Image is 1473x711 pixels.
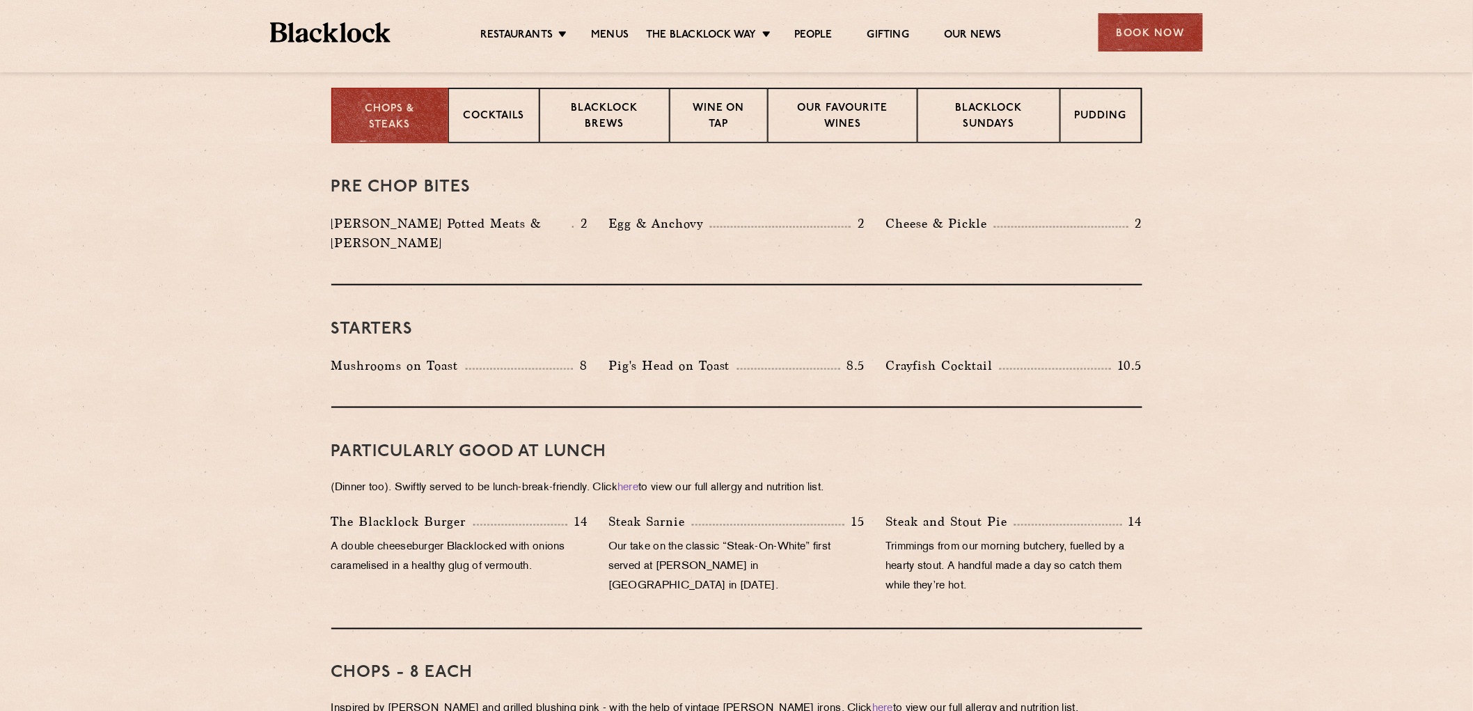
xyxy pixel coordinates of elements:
p: Pudding [1075,109,1127,126]
p: (Dinner too). Swiftly served to be lunch-break-friendly. Click to view our full allergy and nutri... [331,478,1142,498]
h3: PARTICULARLY GOOD AT LUNCH [331,443,1142,461]
p: [PERSON_NAME] Potted Meats & [PERSON_NAME] [331,214,572,253]
p: Cheese & Pickle [885,214,994,233]
p: 2 [1128,214,1142,233]
p: Our take on the classic “Steak-On-White” first served at [PERSON_NAME] in [GEOGRAPHIC_DATA] in [D... [608,538,865,597]
p: Pig's Head on Toast [608,356,737,375]
p: The Blacklock Burger [331,512,473,531]
p: Mushrooms on Toast [331,356,466,375]
p: Trimmings from our morning butchery, fuelled by a hearty stout. A handful made a day so catch the... [885,538,1142,597]
p: 14 [567,513,588,531]
h3: Pre Chop Bites [331,178,1142,196]
p: 2 [851,214,865,233]
a: Menus [591,29,629,44]
p: Blacklock Sundays [932,101,1045,134]
p: 2 [574,214,588,233]
p: Crayfish Cocktail [885,356,1000,375]
p: 8 [573,357,588,375]
a: here [617,483,638,493]
p: 10.5 [1111,357,1142,375]
p: Blacklock Brews [554,101,656,134]
p: A double cheeseburger Blacklocked with onions caramelised in a healthy glug of vermouth. [331,538,588,577]
a: Gifting [867,29,909,44]
p: Our favourite wines [782,101,903,134]
div: Book Now [1098,13,1203,52]
p: Steak and Stout Pie [885,512,1014,531]
p: Egg & Anchovy [608,214,710,233]
p: Chops & Steaks [347,102,434,133]
p: 14 [1122,513,1142,531]
p: Cocktails [463,109,525,126]
a: People [795,29,833,44]
h3: Chops - 8 each [331,664,1142,682]
p: Wine on Tap [684,101,753,134]
p: Steak Sarnie [608,512,692,531]
p: 15 [844,513,865,531]
h3: Starters [331,320,1142,338]
p: 8.5 [840,357,865,375]
img: BL_Textured_Logo-footer-cropped.svg [270,22,391,42]
a: The Blacklock Way [646,29,756,44]
a: Restaurants [480,29,553,44]
a: Our News [944,29,1002,44]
